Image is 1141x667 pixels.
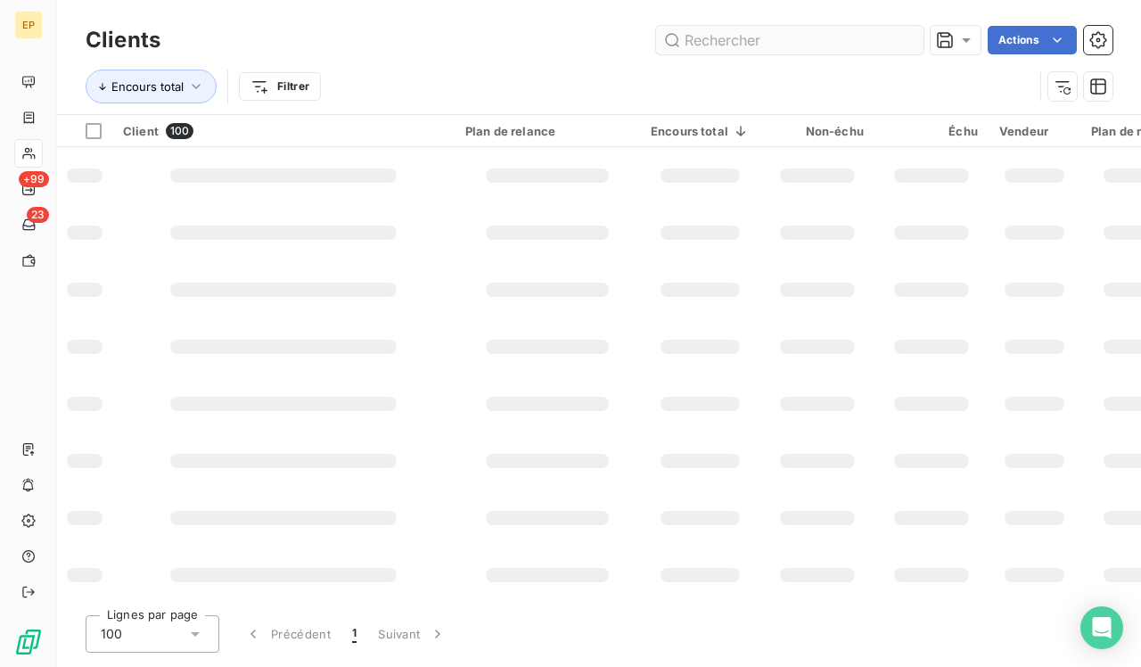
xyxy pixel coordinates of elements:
[656,26,923,54] input: Rechercher
[239,72,321,101] button: Filtrer
[367,615,457,653] button: Suivant
[352,625,357,643] span: 1
[234,615,341,653] button: Précédent
[86,24,160,56] h3: Clients
[123,124,159,138] span: Client
[101,625,122,643] span: 100
[999,124,1070,138] div: Vendeur
[111,79,184,94] span: Encours total
[988,26,1077,54] button: Actions
[885,124,978,138] div: Échu
[1080,606,1123,649] div: Open Intercom Messenger
[14,11,43,39] div: EP
[166,123,193,139] span: 100
[651,124,750,138] div: Encours total
[27,207,49,223] span: 23
[86,70,217,103] button: Encours total
[341,615,367,653] button: 1
[465,124,629,138] div: Plan de relance
[19,171,49,187] span: +99
[14,628,43,656] img: Logo LeanPay
[771,124,864,138] div: Non-échu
